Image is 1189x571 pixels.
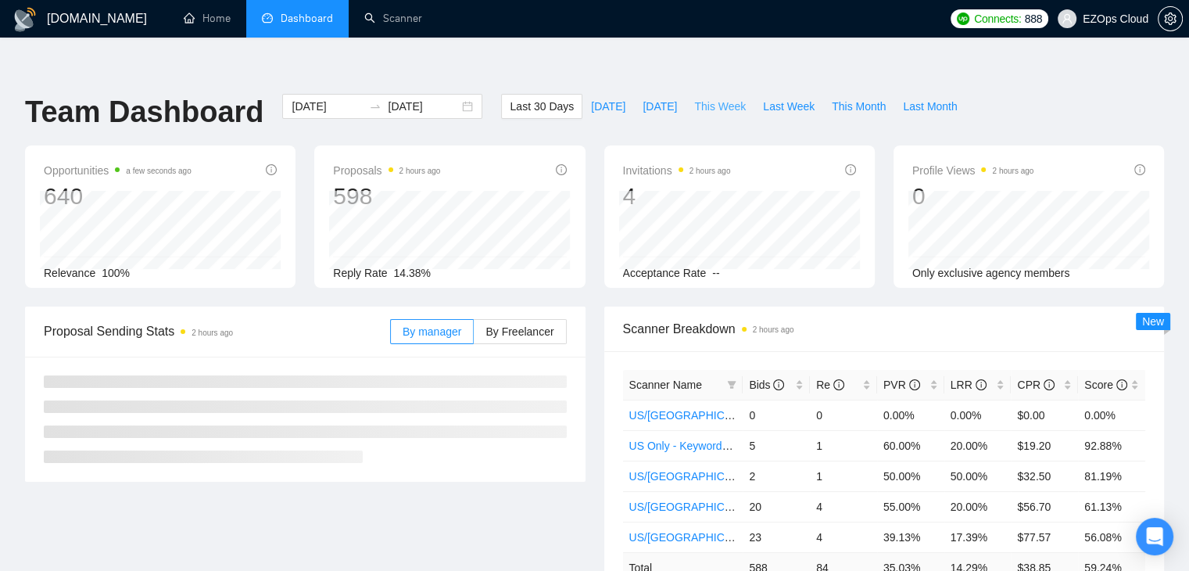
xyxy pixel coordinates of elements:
[944,400,1012,430] td: 0.00%
[686,94,754,119] button: This Week
[1078,461,1145,491] td: 81.19%
[388,98,459,115] input: End date
[1158,13,1183,25] a: setting
[816,379,844,391] span: Re
[25,94,263,131] h1: Team Dashboard
[743,522,810,552] td: 23
[582,94,634,119] button: [DATE]
[743,430,810,461] td: 5
[333,161,440,180] span: Proposals
[629,440,800,452] a: US Only - Keywords (Others) ($55)
[1017,379,1054,391] span: CPR
[689,167,731,175] time: 2 hours ago
[743,491,810,522] td: 20
[1024,10,1041,27] span: 888
[623,319,1146,339] span: Scanner Breakdown
[1084,379,1126,391] span: Score
[763,98,815,115] span: Last Week
[262,13,273,23] span: dashboard
[333,267,387,279] span: Reply Rate
[833,379,844,390] span: info-circle
[44,321,390,341] span: Proposal Sending Stats
[643,98,677,115] span: [DATE]
[1011,400,1078,430] td: $0.00
[877,400,944,430] td: 0.00%
[1011,491,1078,522] td: $56.70
[364,12,422,25] a: searchScanner
[623,267,707,279] span: Acceptance Rate
[399,167,441,175] time: 2 hours ago
[44,181,192,211] div: 640
[974,10,1021,27] span: Connects:
[629,531,824,544] a: US/[GEOGRAPHIC_DATA] - AWS ($55)
[724,373,740,397] span: filter
[1159,13,1182,25] span: setting
[281,12,333,25] span: Dashboard
[1011,430,1078,461] td: $19.20
[1134,164,1145,175] span: info-circle
[510,98,574,115] span: Last 30 Days
[1136,518,1173,555] div: Open Intercom Messenger
[556,164,567,175] span: info-circle
[912,161,1034,180] span: Profile Views
[951,379,987,391] span: LRR
[1044,379,1055,390] span: info-circle
[877,430,944,461] td: 60.00%
[623,161,731,180] span: Invitations
[944,522,1012,552] td: 17.39%
[823,94,894,119] button: This Month
[1158,6,1183,31] button: setting
[485,325,553,338] span: By Freelancer
[1142,315,1164,328] span: New
[944,491,1012,522] td: 20.00%
[743,461,810,491] td: 2
[591,98,625,115] span: [DATE]
[629,379,702,391] span: Scanner Name
[1116,379,1127,390] span: info-circle
[912,267,1070,279] span: Only exclusive agency members
[753,325,794,334] time: 2 hours ago
[333,181,440,211] div: 598
[629,501,848,513] a: US/[GEOGRAPHIC_DATA] - Keywords ($45)
[629,409,823,422] a: US/[GEOGRAPHIC_DATA] - GCP ($55)
[912,181,1034,211] div: 0
[629,470,893,483] a: US/[GEOGRAPHIC_DATA] - AWS (Best Clients) ($55)
[810,400,877,430] td: 0
[749,379,784,391] span: Bids
[44,267,95,279] span: Relevance
[369,100,381,113] span: to
[883,379,920,391] span: PVR
[712,267,719,279] span: --
[810,491,877,522] td: 4
[754,94,823,119] button: Last Week
[877,522,944,552] td: 39.13%
[810,430,877,461] td: 1
[877,491,944,522] td: 55.00%
[1078,491,1145,522] td: 61.13%
[773,379,784,390] span: info-circle
[903,98,957,115] span: Last Month
[1078,400,1145,430] td: 0.00%
[909,379,920,390] span: info-circle
[944,430,1012,461] td: 20.00%
[266,164,277,175] span: info-circle
[727,380,736,390] span: filter
[944,461,1012,491] td: 50.00%
[184,12,231,25] a: homeHome
[126,167,191,175] time: a few seconds ago
[192,329,233,337] time: 2 hours ago
[13,7,38,32] img: logo
[403,325,461,338] span: By manager
[976,379,987,390] span: info-circle
[743,400,810,430] td: 0
[1078,430,1145,461] td: 92.88%
[369,100,381,113] span: swap-right
[102,267,130,279] span: 100%
[292,98,363,115] input: Start date
[845,164,856,175] span: info-circle
[810,461,877,491] td: 1
[634,94,686,119] button: [DATE]
[832,98,886,115] span: This Month
[1011,522,1078,552] td: $77.57
[1078,522,1145,552] td: 56.08%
